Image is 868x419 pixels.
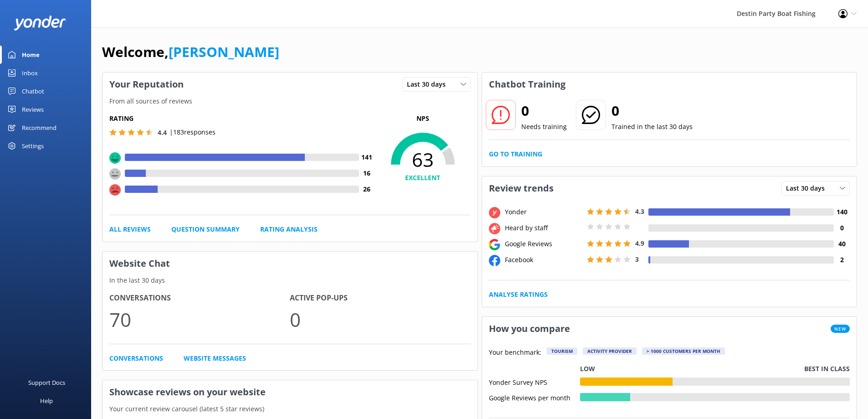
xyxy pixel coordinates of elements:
h3: Website Chat [103,252,478,275]
div: Inbox [22,64,38,82]
span: 4.4 [158,128,167,137]
h4: 140 [834,207,850,217]
span: 3 [635,255,639,264]
div: Help [40,392,53,410]
div: Chatbot [22,82,44,100]
h4: Conversations [109,292,290,304]
h3: Your Reputation [103,72,190,96]
a: Analyse Ratings [489,290,548,300]
div: Yonder Survey NPS [489,378,580,386]
span: Last 30 days [407,79,451,89]
a: Question Summary [171,224,240,234]
div: Home [22,46,40,64]
span: 4.9 [635,239,644,248]
p: 0 [290,304,470,335]
p: From all sources of reviews [103,96,478,106]
p: In the last 30 days [103,275,478,285]
h4: EXCELLENT [375,173,471,183]
a: Rating Analysis [260,224,318,234]
h1: Welcome, [102,41,279,63]
p: Trained in the last 30 days [611,122,693,132]
img: yonder-white-logo.png [14,16,66,31]
a: Go to Training [489,149,542,159]
span: New [831,325,850,333]
a: Website Messages [184,353,246,363]
h3: Chatbot Training [482,72,572,96]
span: Last 30 days [786,183,830,193]
p: | 183 responses [169,127,216,137]
div: Settings [22,137,44,155]
h4: 40 [834,239,850,249]
div: Facebook [503,255,585,265]
div: Activity Provider [583,347,637,355]
div: Google Reviews per month [489,393,580,401]
a: Conversations [109,353,163,363]
span: 63 [375,148,471,171]
p: Your current review carousel (latest 5 star reviews) [103,404,478,414]
div: Yonder [503,207,585,217]
p: NPS [375,114,471,124]
div: Reviews [22,100,44,119]
h5: Rating [109,114,375,124]
p: Your benchmark: [489,347,541,358]
h4: 0 [834,223,850,233]
div: Support Docs [28,373,65,392]
a: All Reviews [109,224,151,234]
div: Google Reviews [503,239,585,249]
h4: Active Pop-ups [290,292,470,304]
p: Low [580,364,595,374]
p: 70 [109,304,290,335]
h4: 26 [359,184,375,194]
div: Heard by staff [503,223,585,233]
h4: 141 [359,152,375,162]
a: [PERSON_NAME] [169,42,279,61]
div: Tourism [547,347,577,355]
div: Recommend [22,119,56,137]
h3: Review trends [482,176,560,200]
div: > 1000 customers per month [642,347,725,355]
h3: Showcase reviews on your website [103,380,478,404]
h4: 2 [834,255,850,265]
h2: 0 [521,100,567,122]
span: 4.3 [635,207,644,216]
p: Best in class [804,364,850,374]
h2: 0 [611,100,693,122]
h3: How you compare [482,317,577,341]
h4: 16 [359,168,375,178]
p: Needs training [521,122,567,132]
